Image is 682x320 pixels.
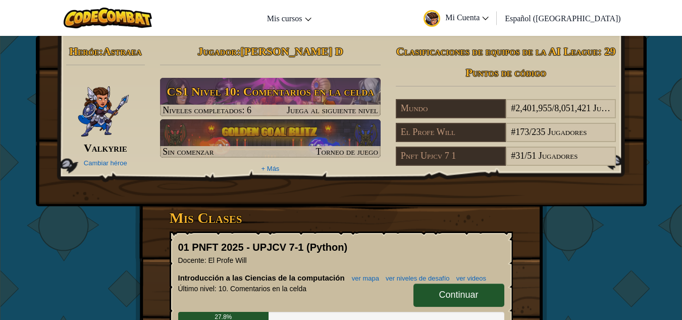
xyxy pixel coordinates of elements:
a: Sin comenzarTorneo de juego [160,119,381,158]
span: 235 [532,127,545,137]
a: Pnft Upjcv 7 1#31/51Jugadores [396,158,616,168]
span: 173 [515,127,529,137]
span: Torneo de juego [316,147,378,157]
span: [PERSON_NAME] D [240,45,343,58]
span: Mis cursos [267,14,302,23]
span: El Profe Will [206,256,247,264]
a: Mundo#2,401,955/8,051,421Jugadores [396,110,616,120]
img: CS1 Nivel 10: Comentarios en la celda [160,78,381,116]
span: Comentarios en la celda [228,285,306,293]
span: / [552,103,554,113]
span: Docente [178,256,204,264]
span: Español ([GEOGRAPHIC_DATA]) [505,14,620,23]
h3: Mis Clases [170,206,513,229]
span: Jugadores [593,103,633,113]
span: # [511,151,515,161]
img: avatar [424,10,440,27]
span: Valkyrie [84,142,127,154]
img: Golden Goal [160,119,381,158]
span: Continuar [439,290,478,300]
span: (Python) [306,242,347,253]
a: ver niveles de desafío [381,275,449,282]
span: Astraea [103,45,142,58]
span: : [215,285,217,293]
span: : [99,45,103,58]
span: Jugadores [539,151,578,161]
a: ver mapa [347,275,379,282]
span: # [511,127,515,137]
span: Clasificaciones de equipos de la AI League [396,45,598,58]
span: : [237,45,240,58]
span: Jugadores [548,127,587,137]
div: El Profe Will [396,123,506,142]
span: 10. [217,285,228,293]
div: Pnft Upjcv 7 1 [396,147,506,166]
a: Mi Cuenta [418,2,494,34]
span: Niveles completados: 6 [163,105,251,115]
span: / [529,127,532,137]
a: El Profe Will#173/235Jugadores [396,134,616,144]
img: ValkyriePose.png [77,78,130,139]
span: Introducción a las Ciencias de la computación [178,273,347,282]
a: ver videos [451,275,486,282]
span: 51 [527,151,536,161]
a: + Más [261,165,280,172]
span: / [524,151,527,161]
span: Mi Cuenta [445,13,489,22]
span: Último nivel [178,285,215,293]
span: Sin comenzar [163,147,214,157]
span: 2,401,955 [515,103,552,113]
a: Juega al siguiente nivel [160,78,381,116]
h3: CS1 Nivel 10: Comentarios en la celda [160,80,381,103]
img: CodeCombat logo [64,8,152,28]
span: 8,051,421 [554,103,591,113]
span: 01 PNFT 2025 - UPJCV 7-1 [178,242,307,253]
span: : [204,256,206,264]
div: Mundo [396,99,506,118]
span: # [511,103,515,113]
a: Español ([GEOGRAPHIC_DATA]) [500,5,625,32]
span: Juega al siguiente nivel [287,105,378,115]
span: Heróe [69,45,99,58]
a: Cambiar héroe [84,159,127,167]
span: Jugador [197,45,237,58]
a: Mis cursos [262,5,317,32]
span: 31 [515,151,524,161]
